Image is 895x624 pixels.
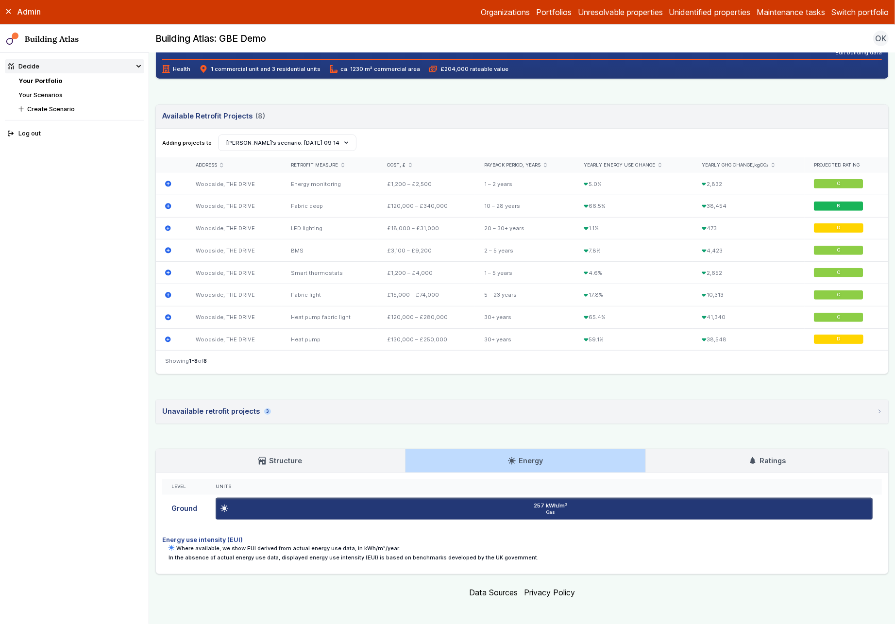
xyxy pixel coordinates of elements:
[218,135,357,151] button: [PERSON_NAME]’s scenario; [DATE] 09:14
[282,262,378,284] div: Smart thermostats
[6,33,19,45] img: main-0bbd2752.svg
[481,6,530,18] a: Organizations
[196,162,217,169] span: Address
[171,484,197,490] div: Level
[475,173,574,195] div: 1 – 2 years
[814,162,879,169] div: Projected rating
[18,77,62,84] a: Your Portfolio
[291,162,338,169] span: Retrofit measure
[216,484,873,490] div: Units
[692,173,804,195] div: 2,832
[584,162,655,169] span: Yearly energy use change
[282,328,378,350] div: Heat pump
[264,408,270,415] span: 3
[578,6,663,18] a: Unresolvable properties
[757,6,825,18] a: Maintenance tasks
[378,262,475,284] div: £1,200 – £4,000
[378,217,475,239] div: £18,000 – £31,000
[200,65,320,73] span: 1 commercial unit and 3 residential units
[203,357,207,364] span: 8
[475,306,574,328] div: 30+ years
[186,239,282,262] div: Woodside, THE DRIVE
[837,337,840,343] span: D
[186,173,282,195] div: Woodside, THE DRIVE
[258,455,302,466] h3: Structure
[508,455,543,466] h3: Energy
[162,111,265,121] h3: Available Retrofit Projects
[186,262,282,284] div: Woodside, THE DRIVE
[5,127,144,141] button: Log out
[469,588,518,597] a: Data Sources
[702,162,768,169] span: Yearly GHG change,
[405,449,646,472] a: Energy
[169,544,882,552] p: Where available, we show EUI derived from actual energy use data, in kWh/m²/year.
[162,139,212,147] span: Adding projects to
[429,65,508,73] span: £204,000 rateable value
[574,173,692,195] div: 5.0%
[692,306,804,328] div: 41,340
[387,162,405,169] span: Cost, £
[692,284,804,306] div: 10,313
[831,6,889,18] button: Switch portfolio
[574,328,692,350] div: 59.1%
[8,62,39,71] div: Decide
[165,357,207,365] span: Showing of
[186,217,282,239] div: Woodside, THE DRIVE
[837,247,840,253] span: C
[574,239,692,262] div: 7.8%
[475,217,574,239] div: 20 – 30+ years
[485,162,541,169] span: Payback period, years
[282,306,378,328] div: Heat pump fabric light
[692,195,804,217] div: 38,454
[378,195,475,217] div: £120,000 – £340,000
[837,181,840,187] span: C
[186,306,282,328] div: Woodside, THE DRIVE
[282,284,378,306] div: Fabric light
[749,455,786,466] h3: Ratings
[536,6,572,18] a: Portfolios
[837,225,840,232] span: D
[162,535,882,544] h4: Energy use intensity (EUI)
[669,6,751,18] a: Unidentified properties
[837,314,840,320] span: C
[475,262,574,284] div: 1 – 5 years
[876,33,887,44] span: OK
[837,270,840,276] span: C
[692,239,804,262] div: 4,423
[330,65,420,73] span: ca. 1230 m² commercial area
[231,509,870,516] span: Gas
[282,217,378,239] div: LED lighting
[156,449,405,472] a: Structure
[873,31,889,46] button: OK
[754,162,768,168] span: kgCO₂
[475,239,574,262] div: 2 – 5 years
[524,588,575,597] a: Privacy Policy
[837,203,840,209] span: B
[837,292,840,298] span: C
[574,284,692,306] div: 17.8%
[646,449,888,472] a: Ratings
[155,33,266,45] h2: Building Atlas: GBE Demo
[475,195,574,217] div: 10 – 28 years
[186,284,282,306] div: Woodside, THE DRIVE
[574,262,692,284] div: 4.6%
[162,65,190,73] span: Health
[169,554,882,561] p: In the absence of actual energy use data, displayed energy use intensity (EUI) is based on benchm...
[156,350,888,374] nav: Table navigation
[692,217,804,239] div: 473
[5,59,144,73] summary: Decide
[574,217,692,239] div: 1.1%
[475,284,574,306] div: 5 – 23 years
[162,495,206,523] div: Ground
[189,357,198,364] span: 1-8
[255,111,265,121] span: (8)
[186,195,282,217] div: Woodside, THE DRIVE
[282,239,378,262] div: BMS
[574,195,692,217] div: 66.5%
[692,262,804,284] div: 2,652
[282,173,378,195] div: Energy monitoring
[475,328,574,350] div: 30+ years
[186,328,282,350] div: Woodside, THE DRIVE
[378,239,475,262] div: £3,100 – £9,200
[162,406,271,417] div: Unavailable retrofit projects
